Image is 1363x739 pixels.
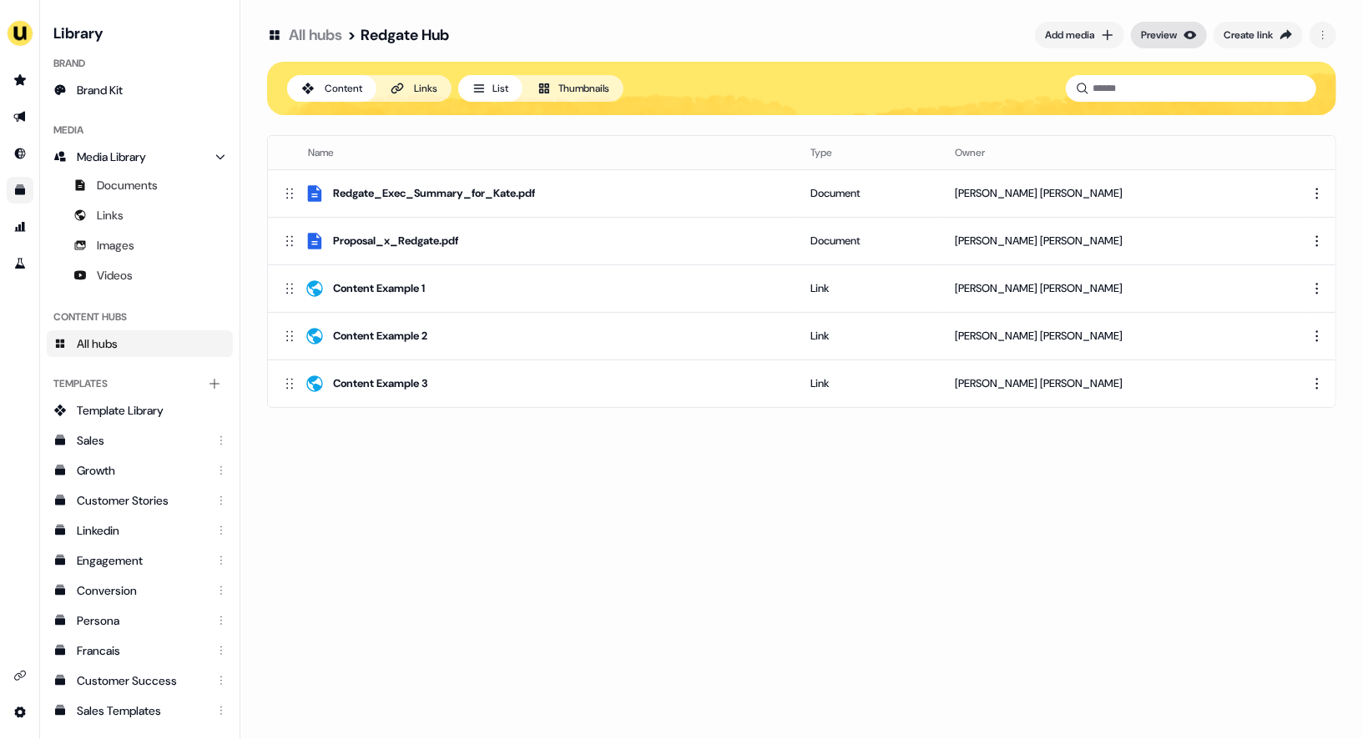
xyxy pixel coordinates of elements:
[7,67,33,93] a: Go to prospects
[77,462,206,479] div: Growth
[47,397,233,424] a: Template Library
[47,577,233,604] a: Conversion
[287,75,376,102] button: Content
[47,427,233,454] a: Sales
[414,80,437,97] div: Links
[77,612,206,629] div: Persona
[810,328,929,344] div: Link
[47,330,233,357] a: All hubs
[1045,27,1094,43] div: Add media
[77,522,206,539] div: Linkedin
[955,185,1295,202] div: [PERSON_NAME] [PERSON_NAME]
[47,637,233,664] a: Francais
[47,697,233,724] a: Sales Templates
[47,172,233,199] a: Documents
[810,375,929,392] div: Link
[941,136,1309,169] th: Owner
[47,143,233,170] a: Media Library
[47,487,233,514] a: Customer Stories
[333,233,458,249] div: Proposal_x_Redgate.pdf
[955,280,1295,297] div: [PERSON_NAME] [PERSON_NAME]
[47,232,233,259] a: Images
[47,117,233,143] div: Media
[77,82,123,98] span: Brand Kit
[7,140,33,167] a: Go to Inbound
[347,25,356,45] div: >
[77,672,206,689] div: Customer Success
[268,136,797,169] th: Name
[810,185,929,202] div: Document
[77,702,206,719] div: Sales Templates
[458,75,522,102] button: List
[7,103,33,130] a: Go to outbound experience
[1141,27,1177,43] div: Preview
[1214,22,1303,48] button: Create link
[1131,22,1207,48] button: Preview
[333,280,425,297] div: Content Example 1
[797,136,942,169] th: Type
[1035,22,1124,48] button: Add media
[47,607,233,634] a: Persona
[361,25,449,45] div: Redgate Hub
[47,77,233,103] a: Brand Kit
[47,517,233,544] a: Linkedin
[47,667,233,694] a: Customer Success
[47,202,233,229] a: Links
[1224,27,1273,43] div: Create link
[97,207,124,224] span: Links
[77,582,206,599] div: Conversion
[47,547,233,574] a: Engagement
[47,20,233,43] h3: Library
[955,328,1295,344] div: [PERSON_NAME] [PERSON_NAME]
[77,148,146,165] span: Media Library
[77,432,206,449] div: Sales
[955,233,1295,249] div: [PERSON_NAME] [PERSON_NAME]
[77,492,206,509] div: Customer Stories
[522,75,623,102] button: Thumbnails
[7,699,33,726] a: Go to integrations
[47,304,233,330] div: Content Hubs
[7,662,33,689] a: Go to integrations
[289,25,342,45] a: All hubs
[77,552,206,569] div: Engagement
[47,370,233,397] div: Templates
[810,233,929,249] div: Document
[47,50,233,77] div: Brand
[97,267,133,284] span: Videos
[810,280,929,297] div: Link
[333,185,535,202] div: Redgate_Exec_Summary_for_Kate.pdf
[376,75,452,102] button: Links
[7,250,33,277] a: Go to experiments
[97,177,158,194] span: Documents
[77,642,206,659] div: Francais
[47,262,233,289] a: Videos
[97,237,134,254] span: Images
[955,375,1295,392] div: [PERSON_NAME] [PERSON_NAME]
[333,375,427,392] div: Content Example 3
[77,335,118,352] span: All hubs
[77,402,164,419] span: Template Library
[325,80,362,97] div: Content
[7,214,33,240] a: Go to attribution
[333,328,427,344] div: Content Example 2
[47,457,233,484] a: Growth
[7,177,33,204] a: Go to templates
